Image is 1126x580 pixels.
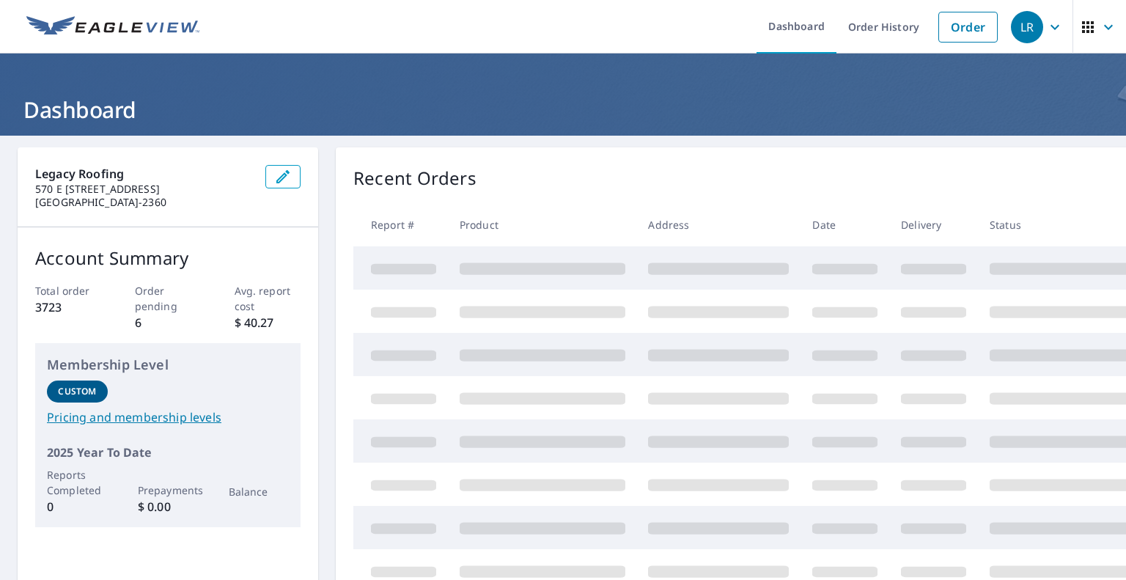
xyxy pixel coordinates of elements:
[636,203,801,246] th: Address
[47,444,289,461] p: 2025 Year To Date
[26,16,199,38] img: EV Logo
[448,203,637,246] th: Product
[1011,11,1043,43] div: LR
[35,283,102,298] p: Total order
[35,298,102,316] p: 3723
[138,482,199,498] p: Prepayments
[353,165,476,191] p: Recent Orders
[35,245,301,271] p: Account Summary
[889,203,978,246] th: Delivery
[47,408,289,426] a: Pricing and membership levels
[18,95,1108,125] h1: Dashboard
[353,203,448,246] th: Report #
[938,12,998,43] a: Order
[235,314,301,331] p: $ 40.27
[47,355,289,375] p: Membership Level
[47,498,108,515] p: 0
[801,203,889,246] th: Date
[35,183,254,196] p: 570 E [STREET_ADDRESS]
[138,498,199,515] p: $ 0.00
[35,196,254,209] p: [GEOGRAPHIC_DATA]-2360
[229,484,290,499] p: Balance
[235,283,301,314] p: Avg. report cost
[47,467,108,498] p: Reports Completed
[35,165,254,183] p: Legacy Roofing
[135,283,202,314] p: Order pending
[58,385,96,398] p: Custom
[135,314,202,331] p: 6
